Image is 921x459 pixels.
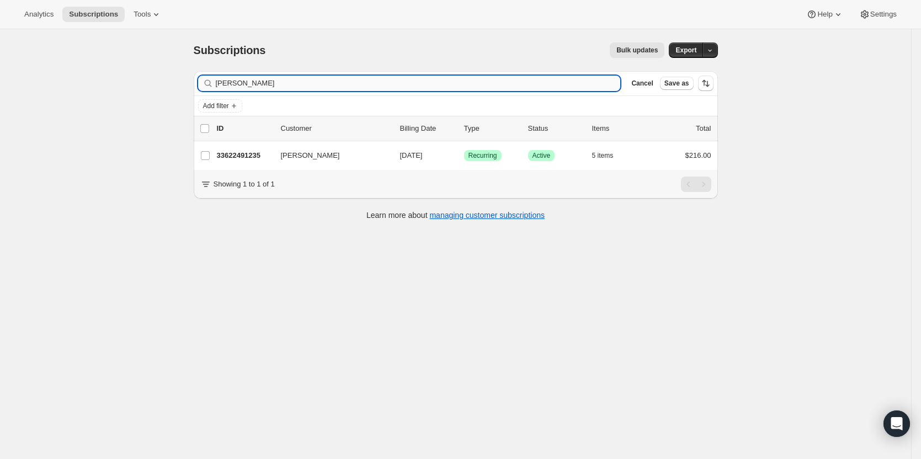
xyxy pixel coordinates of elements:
div: Type [464,123,519,134]
button: Cancel [627,77,657,90]
span: $216.00 [685,151,711,159]
span: [PERSON_NAME] [281,150,340,161]
button: Settings [853,7,903,22]
span: [DATE] [400,151,423,159]
span: Analytics [24,10,54,19]
span: Settings [870,10,897,19]
p: Learn more about [366,210,545,221]
p: Status [528,123,583,134]
button: Add filter [198,99,242,113]
span: Recurring [469,151,497,160]
div: 33622491235[PERSON_NAME][DATE]SuccessRecurringSuccessActive5 items$216.00 [217,148,711,163]
p: 33622491235 [217,150,272,161]
nav: Pagination [681,177,711,192]
a: managing customer subscriptions [429,211,545,220]
p: ID [217,123,272,134]
span: Subscriptions [69,10,118,19]
span: Save as [664,79,689,88]
p: Total [696,123,711,134]
div: Open Intercom Messenger [883,410,910,437]
button: Bulk updates [610,42,664,58]
p: Billing Date [400,123,455,134]
span: Subscriptions [194,44,266,56]
input: Filter subscribers [216,76,621,91]
button: Analytics [18,7,60,22]
span: Tools [134,10,151,19]
span: 5 items [592,151,614,160]
span: Add filter [203,102,229,110]
div: Items [592,123,647,134]
span: Bulk updates [616,46,658,55]
span: Export [675,46,696,55]
p: Showing 1 to 1 of 1 [214,179,275,190]
button: Help [800,7,850,22]
span: Help [817,10,832,19]
button: Export [669,42,703,58]
button: Sort the results [698,76,714,91]
div: IDCustomerBilling DateTypeStatusItemsTotal [217,123,711,134]
p: Customer [281,123,391,134]
button: Tools [127,7,168,22]
span: Active [533,151,551,160]
button: 5 items [592,148,626,163]
button: Save as [660,77,694,90]
span: Cancel [631,79,653,88]
button: [PERSON_NAME] [274,147,385,164]
button: Subscriptions [62,7,125,22]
